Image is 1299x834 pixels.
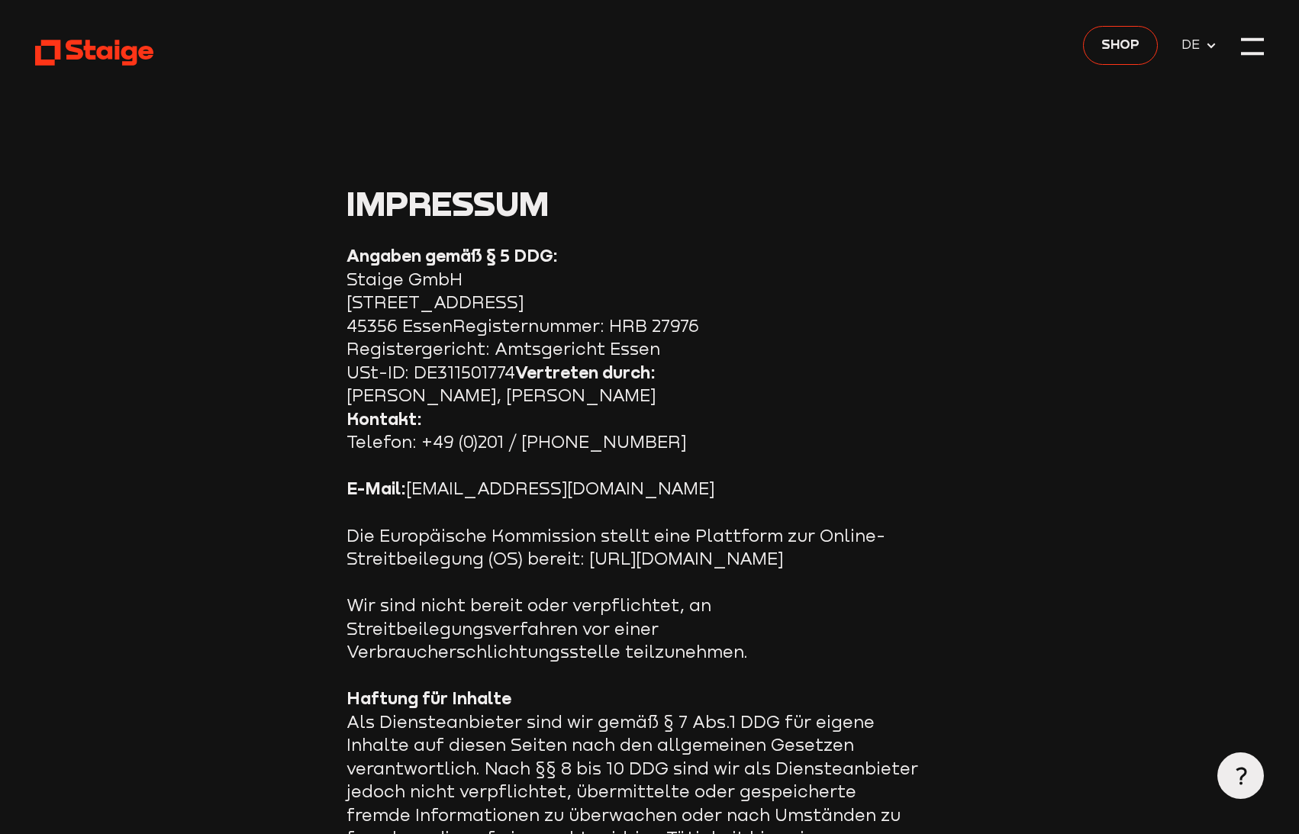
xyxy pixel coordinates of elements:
p: Telefon: +49 (0)201 / [PHONE_NUMBER] [347,407,919,454]
strong: Vertreten durch: [515,362,656,382]
span: Shop [1101,34,1139,55]
p: Die Europäische Kommission stellt eine Plattform zur Online-Streitbeilegung (OS) bereit: [URL][DO... [347,524,919,571]
span: Impressum [347,182,549,224]
strong: Angaben gemäß § 5 DDG: [347,245,558,266]
a: Shop [1083,26,1158,66]
p: [EMAIL_ADDRESS][DOMAIN_NAME] [347,477,919,501]
p: Wir sind nicht bereit oder verpflichtet, an Streitbeilegungsverfahren vor einer Verbraucherschlic... [347,594,919,664]
strong: Haftung für Inhalte [347,687,511,708]
strong: Kontakt: [347,408,422,429]
strong: E-Mail: [347,478,406,498]
span: DE [1181,34,1206,55]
